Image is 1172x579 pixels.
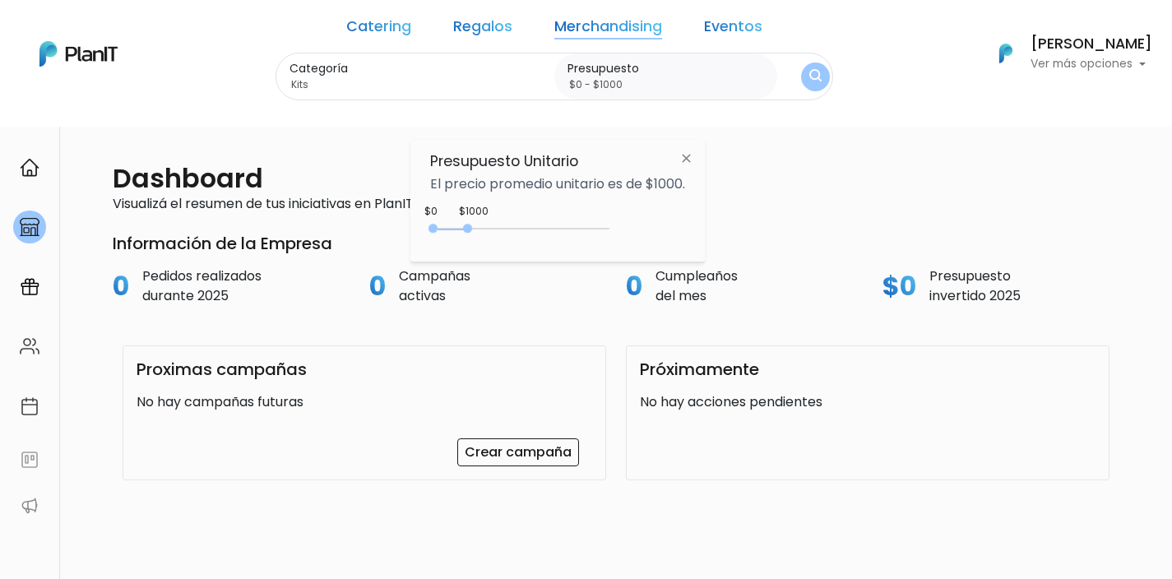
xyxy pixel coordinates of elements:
[369,271,386,302] h2: 0
[882,271,916,302] h2: $0
[137,392,592,412] p: No hay campañas futuras
[20,277,39,297] img: campaigns-02234683943229c281be62815700db0a1741e53638e28bf9629b52c665b00959.svg
[655,266,738,306] p: Cumpleaños del mes
[457,438,579,466] a: Crear campaña
[640,359,759,379] h3: Próximamente
[626,271,642,302] h2: 0
[20,217,39,237] img: marketplace-4ceaa7011d94191e9ded77b95e3339b90024bf715f7c57f8cf31f2d8c509eaba.svg
[113,271,129,302] h2: 0
[20,396,39,416] img: calendar-87d922413cdce8b2cf7b7f5f62616a5cf9e4887200fb71536465627b3292af00.svg
[424,204,438,219] div: $0
[640,392,1096,412] p: No hay acciones pendientes
[554,20,662,39] a: Merchandising
[459,204,489,219] div: $1000
[809,69,822,85] img: search_button-432b6d5273f82d61273b3651a40e1bd1b912527efae98b1b7a1b2c0702e16a8d.svg
[453,20,512,39] a: Regalos
[399,266,470,306] p: Campañas activas
[113,234,1119,253] h3: Información de la Empresa
[20,336,39,356] img: people-662611757002400ad9ed0e3c099ab2801c6687ba6c219adb57efc949bc21e19d.svg
[1031,37,1152,52] h6: [PERSON_NAME]
[567,60,771,77] label: Presupuesto
[978,32,1152,75] button: PlanIt Logo [PERSON_NAME] Ver más opciones
[20,450,39,470] img: feedback-78b5a0c8f98aac82b08bfc38622c3050aee476f2c9584af64705fc4e61158814.svg
[39,41,118,67] img: PlanIt Logo
[988,35,1024,72] img: PlanIt Logo
[20,496,39,516] img: partners-52edf745621dab592f3b2c58e3bca9d71375a7ef29c3b500c9f145b62cc070d4.svg
[142,266,262,306] p: Pedidos realizados durante 2025
[85,16,237,48] div: ¿Necesitás ayuda?
[671,143,702,173] img: close-6986928ebcb1d6c9903e3b54e860dbc4d054630f23adef3a32610726dff6a82b.svg
[290,60,548,77] label: Categoría
[1031,58,1152,70] p: Ver más opciones
[430,153,685,170] h6: Presupuesto Unitario
[20,158,39,178] img: home-e721727adea9d79c4d83392d1f703f7f8bce08238fde08b1acbfd93340b81755.svg
[113,163,263,194] h2: Dashboard
[704,20,762,39] a: Eventos
[346,20,411,39] a: Catering
[137,359,307,379] h3: Proximas campañas
[430,178,685,191] p: El precio promedio unitario es de $1000.
[96,194,1119,214] p: Visualizá el resumen de tus iniciativas en PlanIT.
[929,266,1021,306] p: Presupuesto invertido 2025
